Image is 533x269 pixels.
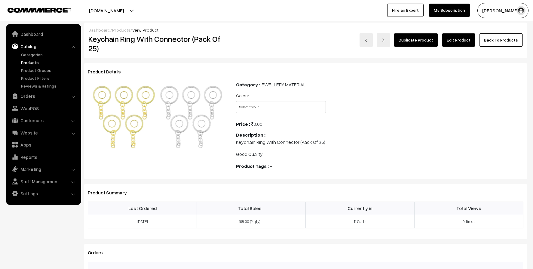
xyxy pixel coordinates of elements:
[236,138,523,146] p: Keychain Ring With Connector (Pack Of 25)
[236,150,523,158] p: Good Quality
[236,121,250,127] b: Price :
[8,6,60,13] a: COMMMERCE
[516,6,525,15] img: user
[88,27,523,33] div: / /
[8,41,79,52] a: Catalog
[415,202,523,215] th: Total Views
[306,215,415,228] td: 11 Carts
[197,202,306,215] th: Total Sales
[90,83,225,151] img: 17576799539484image.png
[8,164,79,175] a: Marketing
[88,190,134,196] span: Product Summary
[236,163,269,169] b: Product Tags :
[8,8,71,12] img: COMMMERCE
[477,3,528,18] button: [PERSON_NAME]…
[88,69,128,75] span: Product Details
[8,103,79,114] a: WebPOS
[20,75,79,81] a: Product Filters
[88,249,110,255] span: Orders
[236,132,265,138] b: Description :
[8,127,79,138] a: Website
[8,139,79,150] a: Apps
[112,27,130,32] a: Products
[236,120,523,128] div: 0.00
[442,33,475,47] a: Edit Product
[306,202,415,215] th: Currently in
[415,215,523,228] td: 0 times
[20,83,79,89] a: Reviews & Ratings
[8,29,79,39] a: Dashboard
[387,4,424,17] a: Hire an Expert
[8,152,79,162] a: Reports
[20,59,79,66] a: Products
[236,81,523,88] div: JEWELLERY MATERIAL
[8,115,79,126] a: Customers
[479,33,523,47] a: Back To Products
[270,163,272,169] span: -
[88,202,197,215] th: Last Ordered
[236,92,249,99] label: Colour
[429,4,470,17] a: My Subscription
[8,188,79,199] a: Settings
[88,27,110,32] a: Dashboard
[20,67,79,73] a: Product Groups
[68,3,145,18] button: [DOMAIN_NAME]
[197,215,306,228] td: 198.00 (2 qty)
[88,34,227,53] h2: Keychain Ring With Connector (Pack Of 25)
[394,33,438,47] a: Duplicate Product
[8,91,79,101] a: Orders
[381,39,385,42] img: right-arrow.png
[8,176,79,187] a: Staff Management
[236,82,260,88] b: Category :
[20,51,79,58] a: Categories
[364,39,368,42] img: left-arrow.png
[88,215,197,228] td: [DATE]
[132,27,158,32] span: View Product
